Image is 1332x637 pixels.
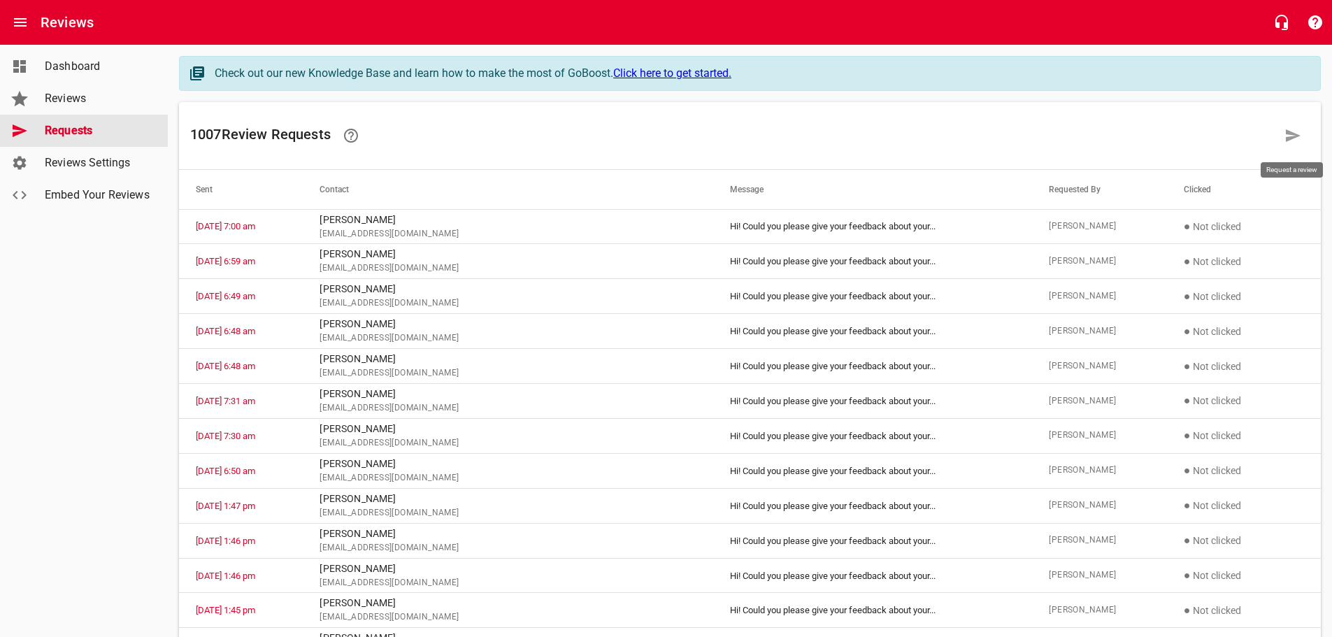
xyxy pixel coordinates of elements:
[1184,394,1191,407] span: ●
[713,314,1032,349] td: Hi! Could you please give your feedback about your ...
[1184,534,1191,547] span: ●
[320,422,696,436] p: [PERSON_NAME]
[320,247,696,262] p: [PERSON_NAME]
[1049,464,1150,478] span: [PERSON_NAME]
[713,593,1032,628] td: Hi! Could you please give your feedback about your ...
[1167,170,1321,209] th: Clicked
[196,571,255,581] a: [DATE] 1:46 pm
[196,466,255,476] a: [DATE] 6:50 am
[320,331,696,345] span: [EMAIL_ADDRESS][DOMAIN_NAME]
[196,396,255,406] a: [DATE] 7:31 am
[713,558,1032,593] td: Hi! Could you please give your feedback about your ...
[320,317,696,331] p: [PERSON_NAME]
[713,418,1032,453] td: Hi! Could you please give your feedback about your ...
[1184,323,1304,340] p: Not clicked
[196,291,255,301] a: [DATE] 6:49 am
[1298,6,1332,39] button: Support Portal
[1049,394,1150,408] span: [PERSON_NAME]
[3,6,37,39] button: Open drawer
[1184,603,1191,617] span: ●
[320,610,696,624] span: [EMAIL_ADDRESS][DOMAIN_NAME]
[320,492,696,506] p: [PERSON_NAME]
[45,58,151,75] span: Dashboard
[1049,568,1150,582] span: [PERSON_NAME]
[1184,429,1191,442] span: ●
[196,536,255,546] a: [DATE] 1:46 pm
[1184,499,1191,512] span: ●
[1184,359,1191,373] span: ●
[320,576,696,590] span: [EMAIL_ADDRESS][DOMAIN_NAME]
[196,501,255,511] a: [DATE] 1:47 pm
[1049,603,1150,617] span: [PERSON_NAME]
[1049,255,1150,269] span: [PERSON_NAME]
[1184,462,1304,479] p: Not clicked
[320,596,696,610] p: [PERSON_NAME]
[1184,358,1304,375] p: Not clicked
[1049,534,1150,547] span: [PERSON_NAME]
[196,221,255,231] a: [DATE] 7:00 am
[1265,6,1298,39] button: Live Chat
[1184,602,1304,619] p: Not clicked
[179,170,303,209] th: Sent
[196,605,255,615] a: [DATE] 1:45 pm
[320,387,696,401] p: [PERSON_NAME]
[196,256,255,266] a: [DATE] 6:59 am
[1184,218,1304,235] p: Not clicked
[45,90,151,107] span: Reviews
[1184,289,1191,303] span: ●
[1184,392,1304,409] p: Not clicked
[713,384,1032,419] td: Hi! Could you please give your feedback about your ...
[320,282,696,296] p: [PERSON_NAME]
[196,431,255,441] a: [DATE] 7:30 am
[320,366,696,380] span: [EMAIL_ADDRESS][DOMAIN_NAME]
[1049,499,1150,513] span: [PERSON_NAME]
[1184,532,1304,549] p: Not clicked
[713,170,1032,209] th: Message
[1049,429,1150,443] span: [PERSON_NAME]
[1049,359,1150,373] span: [PERSON_NAME]
[320,227,696,241] span: [EMAIL_ADDRESS][DOMAIN_NAME]
[1184,567,1304,584] p: Not clicked
[1184,288,1304,305] p: Not clicked
[713,488,1032,523] td: Hi! Could you please give your feedback about your ...
[713,279,1032,314] td: Hi! Could you please give your feedback about your ...
[41,11,94,34] h6: Reviews
[320,506,696,520] span: [EMAIL_ADDRESS][DOMAIN_NAME]
[713,523,1032,558] td: Hi! Could you please give your feedback about your ...
[1184,464,1191,477] span: ●
[1184,497,1304,514] p: Not clicked
[1184,324,1191,338] span: ●
[196,326,255,336] a: [DATE] 6:48 am
[1184,568,1191,582] span: ●
[320,213,696,227] p: [PERSON_NAME]
[320,352,696,366] p: [PERSON_NAME]
[713,453,1032,488] td: Hi! Could you please give your feedback about your ...
[320,527,696,541] p: [PERSON_NAME]
[320,457,696,471] p: [PERSON_NAME]
[1049,220,1150,234] span: [PERSON_NAME]
[196,361,255,371] a: [DATE] 6:48 am
[45,155,151,171] span: Reviews Settings
[1184,253,1304,270] p: Not clicked
[320,436,696,450] span: [EMAIL_ADDRESS][DOMAIN_NAME]
[713,209,1032,244] td: Hi! Could you please give your feedback about your ...
[320,561,696,576] p: [PERSON_NAME]
[1049,324,1150,338] span: [PERSON_NAME]
[1184,255,1191,268] span: ●
[215,65,1306,82] div: Check out our new Knowledge Base and learn how to make the most of GoBoost.
[1049,289,1150,303] span: [PERSON_NAME]
[45,187,151,203] span: Embed Your Reviews
[320,471,696,485] span: [EMAIL_ADDRESS][DOMAIN_NAME]
[713,349,1032,384] td: Hi! Could you please give your feedback about your ...
[320,401,696,415] span: [EMAIL_ADDRESS][DOMAIN_NAME]
[320,262,696,275] span: [EMAIL_ADDRESS][DOMAIN_NAME]
[320,541,696,555] span: [EMAIL_ADDRESS][DOMAIN_NAME]
[1032,170,1166,209] th: Requested By
[320,296,696,310] span: [EMAIL_ADDRESS][DOMAIN_NAME]
[1184,427,1304,444] p: Not clicked
[190,119,1276,152] h6: 1007 Review Request s
[45,122,151,139] span: Requests
[1184,220,1191,233] span: ●
[713,244,1032,279] td: Hi! Could you please give your feedback about your ...
[303,170,713,209] th: Contact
